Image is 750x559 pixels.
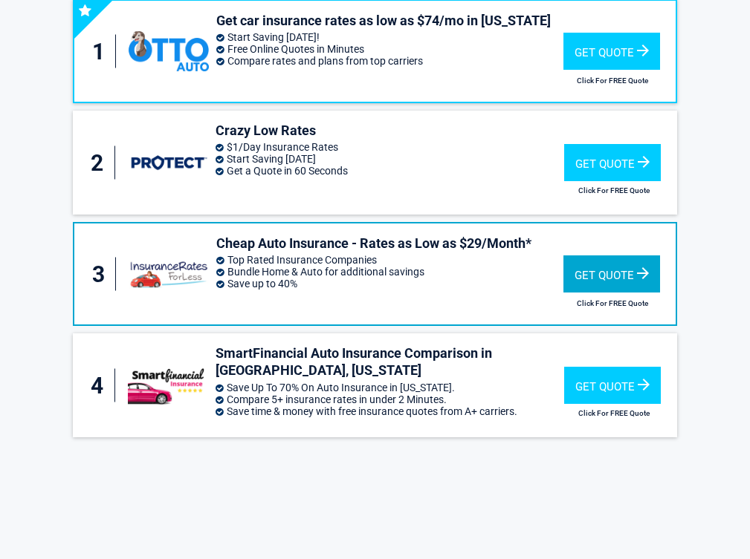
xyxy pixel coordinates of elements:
h3: Cheap Auto Insurance - Rates as Low as $29/Month* [216,235,563,252]
li: Compare 5+ insurance rates in under 2 Minutes. [216,393,564,405]
h2: Click For FREE Quote [564,186,664,194]
div: Get Quote [564,367,661,404]
li: $1/Day Insurance Rates [216,141,564,153]
h3: SmartFinancial Auto Insurance Comparison in [GEOGRAPHIC_DATA], [US_STATE] [216,344,564,379]
div: 4 [88,369,115,402]
img: protect's logo [128,143,208,182]
div: 2 [88,146,115,180]
li: Save up to 40% [216,278,563,290]
h3: Crazy Low Rates [216,122,564,139]
img: insuranceratesforless's logo [129,255,209,293]
li: Start Saving [DATE]! [216,31,563,43]
li: Bundle Home & Auto for additional savings [216,266,563,278]
li: Save Up To 70% On Auto Insurance in [US_STATE]. [216,382,564,393]
li: Start Saving [DATE] [216,153,564,165]
img: ottoinsurance's logo [129,31,209,71]
h3: Get car insurance rates as low as $74/mo in [US_STATE] [216,12,563,29]
li: Save time & money with free insurance quotes from A+ carriers. [216,405,564,417]
img: smartfinancial's logo [128,366,208,405]
div: 1 [89,35,117,68]
h2: Click For FREE Quote [563,76,662,85]
div: Get Quote [564,144,661,181]
div: Get Quote [563,255,660,292]
div: Get Quote [563,33,660,70]
li: Compare rates and plans from top carriers [216,55,563,67]
li: Get a Quote in 60 Seconds [216,165,564,177]
h2: Click For FREE Quote [564,409,664,417]
li: Top Rated Insurance Companies [216,254,563,266]
div: 3 [89,258,117,291]
h2: Click For FREE Quote [563,299,662,307]
li: Free Online Quotes in Minutes [216,43,563,55]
